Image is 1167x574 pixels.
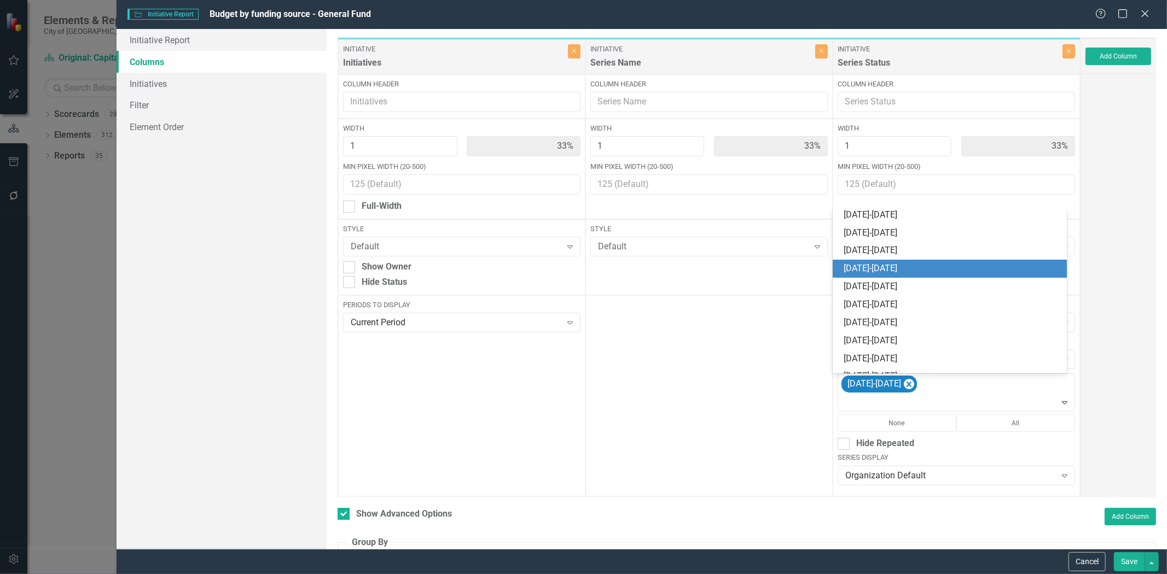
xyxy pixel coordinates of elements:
[844,244,1061,257] div: [DATE]-[DATE]
[838,79,1075,89] label: Column Header
[844,209,1061,221] div: [DATE]-[DATE]
[844,370,1061,383] div: [DATE]-[DATE]
[590,162,828,172] label: Min Pixel Width (20-500)
[838,414,956,432] button: None
[838,57,1060,75] div: Series Status
[838,162,1075,172] label: Min Pixel Width (20-500)
[590,224,828,234] label: Style
[343,92,580,112] input: Initiatives
[1069,552,1106,571] button: Cancel
[590,136,704,156] input: Column Width
[1114,552,1145,571] button: Save
[844,317,1061,329] div: [DATE]-[DATE]
[117,94,327,116] a: Filter
[343,300,580,310] label: Periods to Display
[844,262,1061,275] div: [DATE]-[DATE]
[117,116,327,138] a: Element Order
[590,57,812,75] div: Series Name
[117,29,327,51] a: Initiative Report
[343,57,565,75] div: Initiatives
[590,79,828,89] label: Column Header
[844,227,1061,239] div: [DATE]-[DATE]
[343,136,457,156] input: Column Width
[838,92,1075,112] input: Series Status
[844,376,903,392] div: [DATE]-[DATE]
[210,9,371,19] span: Budget by funding source - General Fund
[845,469,1055,482] div: Organization Default
[856,437,914,450] div: Hide Repeated
[1105,508,1156,525] button: Add Column
[343,44,565,54] label: Initiative
[117,51,327,73] a: Columns
[838,124,1075,133] label: Width
[590,174,828,195] input: 125 (Default)
[590,44,812,54] label: Initiative
[844,298,1061,311] div: [DATE]-[DATE]
[838,44,1060,54] label: Initiative
[1085,48,1151,65] button: Add Column
[343,79,580,89] label: Column Header
[956,414,1075,432] button: All
[598,241,808,253] div: Default
[343,174,580,195] input: 125 (Default)
[590,124,828,133] label: Width
[904,379,914,389] div: Remove 2025-2026
[343,162,580,172] label: Min Pixel Width (20-500)
[362,261,411,273] div: Show Owner
[351,317,561,329] div: Current Period
[362,200,402,213] div: Full-Width
[127,9,198,20] span: Initiative Report
[844,335,1061,347] div: [DATE]-[DATE]
[356,508,452,520] div: Show Advanced Options
[343,224,580,234] label: Style
[351,241,561,253] div: Default
[362,276,407,289] div: Hide Status
[838,136,951,156] input: Column Width
[838,453,1075,462] label: Series Display
[590,92,828,112] input: Series Name
[343,124,580,133] label: Width
[844,280,1061,293] div: [DATE]-[DATE]
[844,353,1061,365] div: [DATE]-[DATE]
[117,73,327,95] a: Initiatives
[346,536,393,549] legend: Group By
[838,174,1075,195] input: 125 (Default)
